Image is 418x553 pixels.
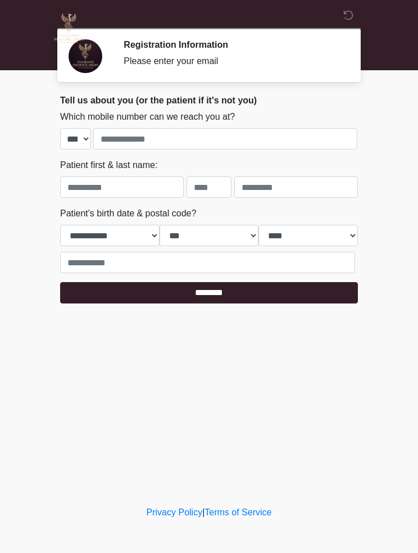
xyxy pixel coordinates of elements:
[124,55,341,68] div: Please enter your email
[147,507,203,517] a: Privacy Policy
[60,95,358,106] h2: Tell us about you (or the patient if it's not you)
[205,507,271,517] a: Terms of Service
[49,8,89,49] img: Diamond Phoenix Drips IV Hydration Logo
[60,207,196,220] label: Patient's birth date & postal code?
[60,158,157,172] label: Patient first & last name:
[60,110,235,124] label: Which mobile number can we reach you at?
[202,507,205,517] a: |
